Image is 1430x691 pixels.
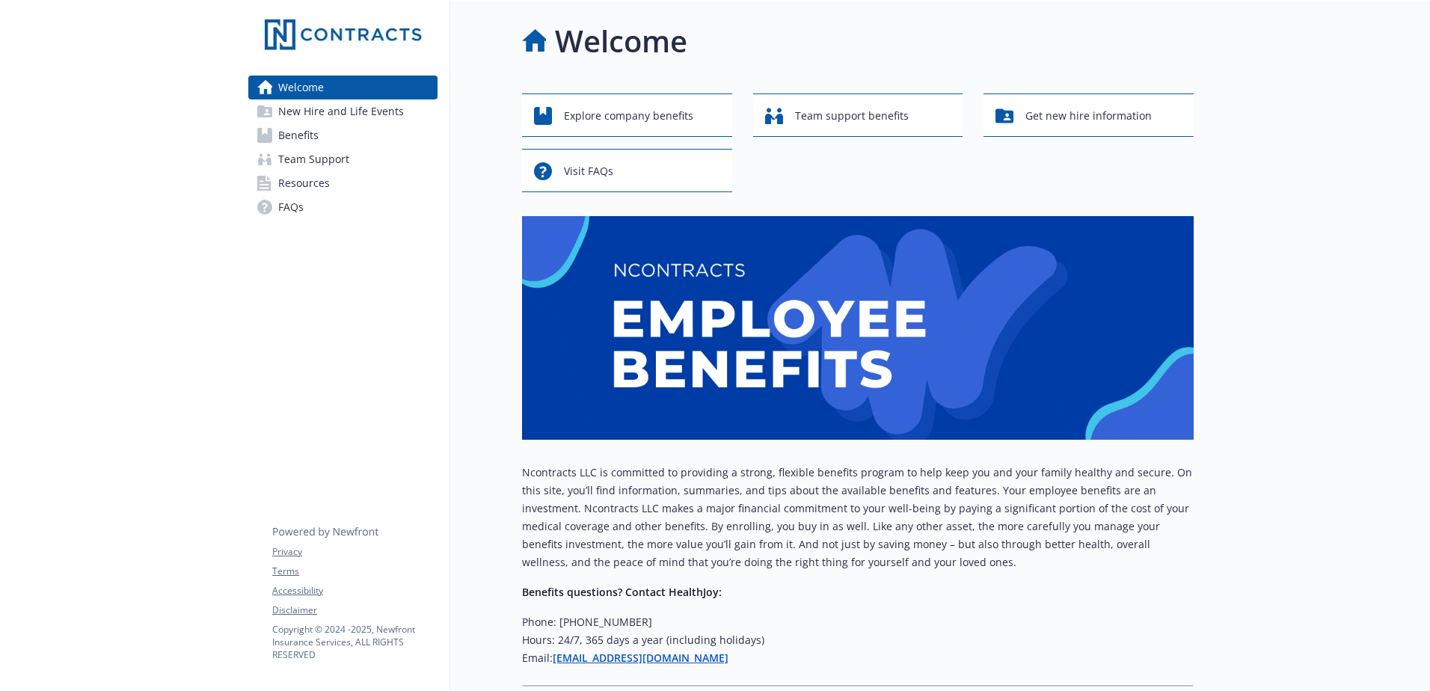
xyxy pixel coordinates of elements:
[1025,102,1152,130] span: Get new hire information
[272,604,437,617] a: Disclaimer
[983,93,1194,137] button: Get new hire information
[522,93,732,137] button: Explore company benefits
[248,147,438,171] a: Team Support
[522,631,1194,649] h6: Hours: 24/7, 365 days a year (including holidays)​
[278,171,330,195] span: Resources
[564,157,613,185] span: Visit FAQs
[272,545,437,559] a: Privacy
[248,195,438,219] a: FAQs
[272,565,437,578] a: Terms
[522,585,722,599] strong: Benefits questions? Contact HealthJoy:
[522,149,732,192] button: Visit FAQs
[272,623,437,661] p: Copyright © 2024 - 2025 , Newfront Insurance Services, ALL RIGHTS RESERVED
[522,649,1194,667] h6: Email:
[278,123,319,147] span: Benefits
[522,613,1194,631] h6: Phone: [PHONE_NUMBER]
[522,216,1194,440] img: overview page banner
[248,123,438,147] a: Benefits
[553,651,728,665] a: [EMAIL_ADDRESS][DOMAIN_NAME]
[278,76,324,99] span: Welcome
[248,171,438,195] a: Resources
[753,93,963,137] button: Team support benefits
[795,102,909,130] span: Team support benefits
[522,464,1194,571] p: Ncontracts LLC is committed to providing a strong, flexible benefits program to help keep you and...
[278,195,304,219] span: FAQs
[248,76,438,99] a: Welcome
[564,102,693,130] span: Explore company benefits
[278,147,349,171] span: Team Support
[278,99,404,123] span: New Hire and Life Events
[555,19,687,64] h1: Welcome
[248,99,438,123] a: New Hire and Life Events
[272,584,437,598] a: Accessibility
